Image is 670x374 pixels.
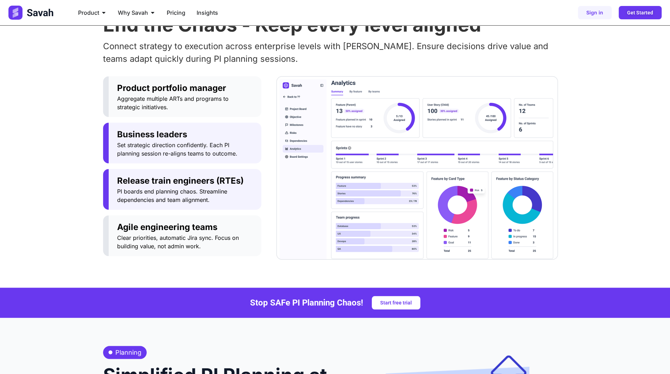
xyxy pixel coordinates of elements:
span: PI boards end planning chaos. Streamline dependencies and team alignment. [117,187,253,204]
span: Get Started [627,10,653,15]
a: Sign in [578,6,612,19]
a: Get Started [619,6,662,19]
span: Business leaders [117,128,253,141]
span: Set strategic direction confidently. Each PI planning session re-aligns teams to outcome. [117,141,253,158]
span: Agile engineering teams [117,221,253,234]
span: Sign in [586,10,603,15]
h4: Stop SAFe PI Planning Chaos! [250,298,363,307]
span: Product [78,8,99,17]
span: Clear priorities, automatic Jira sync. Focus on building value, not admin work. [117,234,253,250]
a: Start free trial [372,296,420,309]
span: Start free trial [380,300,412,305]
span: Why Savah [118,8,148,17]
img: Logo (2) [8,6,55,20]
nav: Menu [72,6,428,20]
span: Aggregate multiple ARTs and programs to strategic initiatives. [117,94,253,111]
div: Tabs. Open items with Enter or Space, close with Escape and navigate using the Arrow keys. [103,76,567,260]
a: Pricing [167,8,185,17]
span: Product portfolio manager [117,82,253,94]
div: Menu Toggle [72,6,428,20]
span: Release train engineers (RTEs) [117,175,253,187]
a: Insights [197,8,218,17]
span: Planning [114,348,141,357]
iframe: Chat Widget [635,340,670,374]
h2: End the Chaos - Keep every level aligned [103,15,567,34]
p: Connect strategy to execution across enterprise levels with [PERSON_NAME]. Ensure decisions drive... [103,40,567,65]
